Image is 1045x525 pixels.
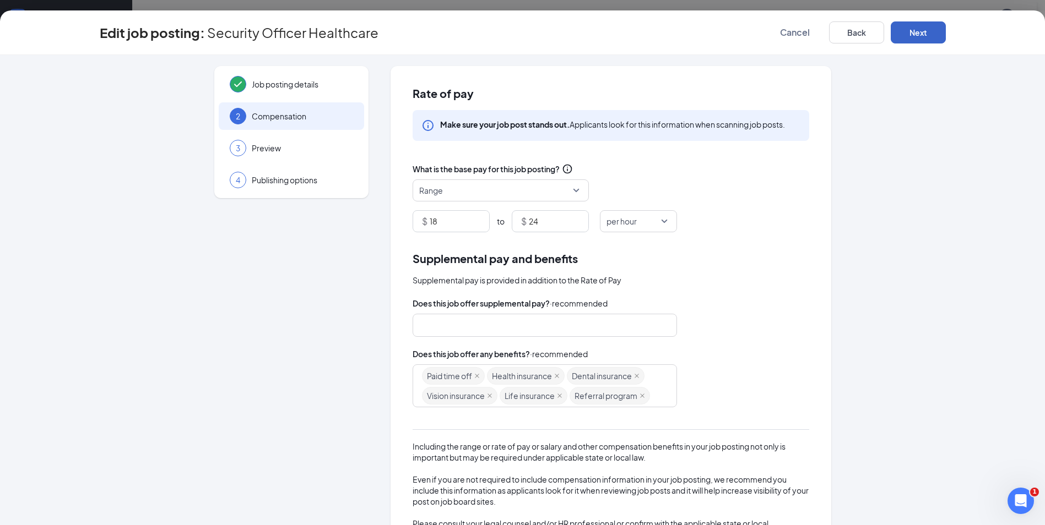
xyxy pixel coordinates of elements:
[767,21,822,43] button: Cancel
[562,163,573,174] svg: Info
[474,373,480,379] span: close
[236,143,240,154] span: 3
[231,78,245,91] svg: Checkmark
[1030,488,1039,496] span: 1
[557,393,562,398] span: close
[100,23,205,42] h3: Edit job posting:
[413,297,550,309] span: Does this job offer supplemental pay?
[497,216,505,227] span: to
[530,348,588,360] span: · recommended
[640,393,645,398] span: close
[554,373,560,379] span: close
[634,373,640,379] span: close
[427,368,472,384] span: Paid time off
[891,21,946,43] button: Next
[427,387,485,404] span: Vision insurance
[236,174,240,185] span: 4
[413,348,530,360] span: Does this job offer any benefits?
[236,111,240,122] span: 2
[421,119,435,132] svg: Info
[252,143,353,154] span: Preview
[440,119,785,130] div: Applicants look for this information when scanning job posts.
[780,27,810,38] span: Cancel
[550,297,608,309] span: · recommended
[413,250,578,267] span: Supplemental pay and benefits
[440,119,570,129] b: Make sure your job post stands out.
[572,368,632,384] span: Dental insurance
[252,79,353,90] span: Job posting details
[487,393,492,398] span: close
[492,368,552,384] span: Health insurance
[575,387,637,404] span: Referral program
[829,21,884,43] button: Back
[1008,488,1034,514] iframe: Intercom live chat
[252,174,353,185] span: Publishing options
[413,163,560,175] span: What is the base pay for this job posting?
[252,111,353,122] span: Compensation
[607,211,637,232] span: per hour
[413,88,809,99] span: Rate of pay
[505,387,555,404] span: Life insurance
[207,27,378,38] span: Security Officer Healthcare
[413,274,621,286] span: Supplemental pay is provided in addition to the Rate of Pay
[419,180,443,201] span: Range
